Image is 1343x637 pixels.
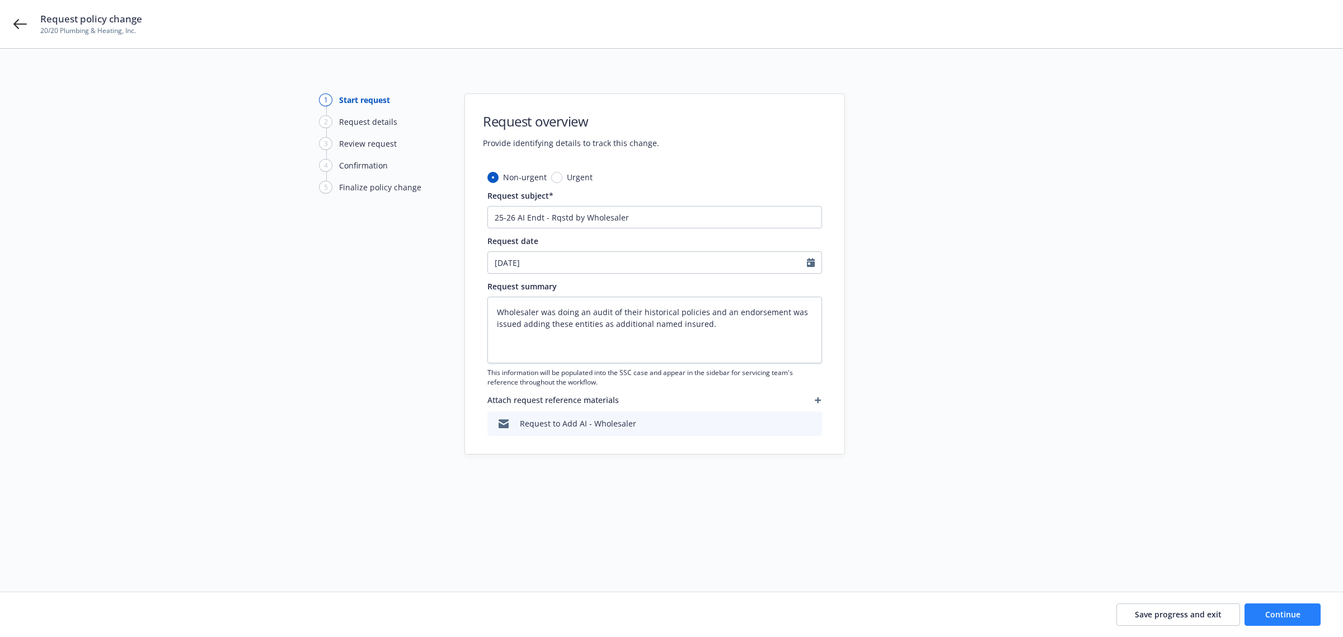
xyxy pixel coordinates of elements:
button: preview file [790,418,800,429]
button: Continue [1245,603,1321,626]
textarea: Wholesaler was doing an audit of their historical policies and an endorsement was issued adding t... [487,297,822,363]
span: Request subject* [487,190,553,201]
span: This information will be populated into the SSC case and appear in the sidebar for servicing team... [487,368,822,387]
input: Non-urgent [487,172,499,183]
svg: Calendar [807,258,815,267]
span: Urgent [567,171,593,183]
span: Provide identifying details to track this change. [483,137,659,149]
div: 4 [319,159,332,172]
button: Save progress and exit [1116,603,1240,626]
span: Non-urgent [503,171,547,183]
span: Request summary [487,281,557,292]
span: Attach request reference materials [487,394,619,406]
div: 5 [319,181,332,194]
div: Finalize policy change [339,181,421,193]
div: 3 [319,137,332,150]
span: Request policy change [40,12,142,26]
input: Urgent [551,172,562,183]
input: MM/DD/YYYY [488,252,807,273]
div: Start request [339,94,390,106]
h1: Request overview [483,112,659,130]
span: Save progress and exit [1135,609,1222,620]
div: 2 [319,115,332,128]
span: 20/20 Plumbing & Heating, Inc. [40,26,142,36]
div: Request to Add AI - Wholesaler [520,418,636,429]
input: The subject will appear in the summary list view for quick reference. [487,206,822,228]
span: Continue [1265,609,1300,620]
span: Request date [487,236,538,246]
div: Request details [339,116,397,128]
div: Confirmation [339,160,388,171]
div: Review request [339,138,397,149]
button: archive file [809,418,818,429]
div: 1 [319,93,332,106]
